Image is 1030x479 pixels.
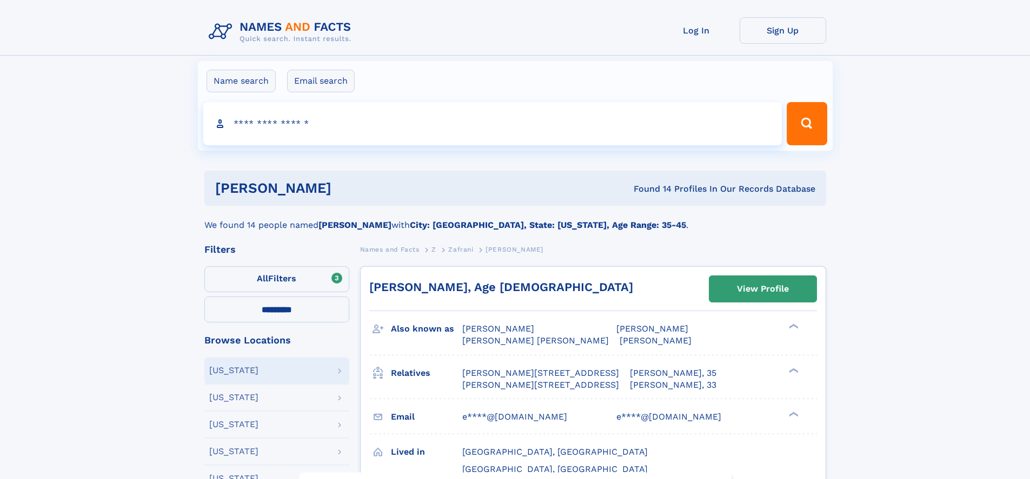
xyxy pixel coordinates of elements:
h3: Also known as [391,320,462,338]
a: Z [431,242,436,256]
a: Names and Facts [360,242,420,256]
div: [US_STATE] [209,393,258,402]
a: [PERSON_NAME], 35 [630,367,716,379]
b: City: [GEOGRAPHIC_DATA], State: [US_STATE], Age Range: 35-45 [410,220,686,230]
span: [PERSON_NAME] [616,323,688,334]
a: Sign Up [740,17,826,44]
span: Z [431,246,436,253]
div: ❯ [786,367,799,374]
b: [PERSON_NAME] [318,220,391,230]
input: search input [203,102,782,145]
a: [PERSON_NAME][STREET_ADDRESS] [462,367,619,379]
a: [PERSON_NAME], 33 [630,379,716,391]
span: [GEOGRAPHIC_DATA], [GEOGRAPHIC_DATA] [462,464,648,474]
img: Logo Names and Facts [204,17,360,46]
div: We found 14 people named with . [204,206,826,232]
span: [GEOGRAPHIC_DATA], [GEOGRAPHIC_DATA] [462,447,648,457]
div: [US_STATE] [209,366,258,375]
div: Found 14 Profiles In Our Records Database [482,183,815,195]
span: [PERSON_NAME] [486,246,543,253]
div: [US_STATE] [209,447,258,456]
span: All [257,273,268,284]
h3: Relatives [391,364,462,382]
div: ❯ [786,410,799,417]
label: Email search [287,70,355,92]
a: Log In [653,17,740,44]
a: View Profile [709,276,816,302]
span: [PERSON_NAME] [462,323,534,334]
a: [PERSON_NAME], Age [DEMOGRAPHIC_DATA] [369,280,633,294]
h3: Lived in [391,443,462,461]
div: Browse Locations [204,335,349,345]
h3: Email [391,408,462,426]
span: [PERSON_NAME] [PERSON_NAME] [462,335,609,346]
div: [US_STATE] [209,420,258,429]
label: Filters [204,266,349,292]
div: ❯ [786,323,799,330]
label: Name search [207,70,276,92]
a: [PERSON_NAME][STREET_ADDRESS] [462,379,619,391]
div: View Profile [737,276,789,301]
h1: [PERSON_NAME] [215,181,483,195]
span: Zafrani [448,246,473,253]
a: Zafrani [448,242,473,256]
div: Filters [204,245,349,254]
span: [PERSON_NAME] [620,335,692,346]
button: Search Button [787,102,827,145]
